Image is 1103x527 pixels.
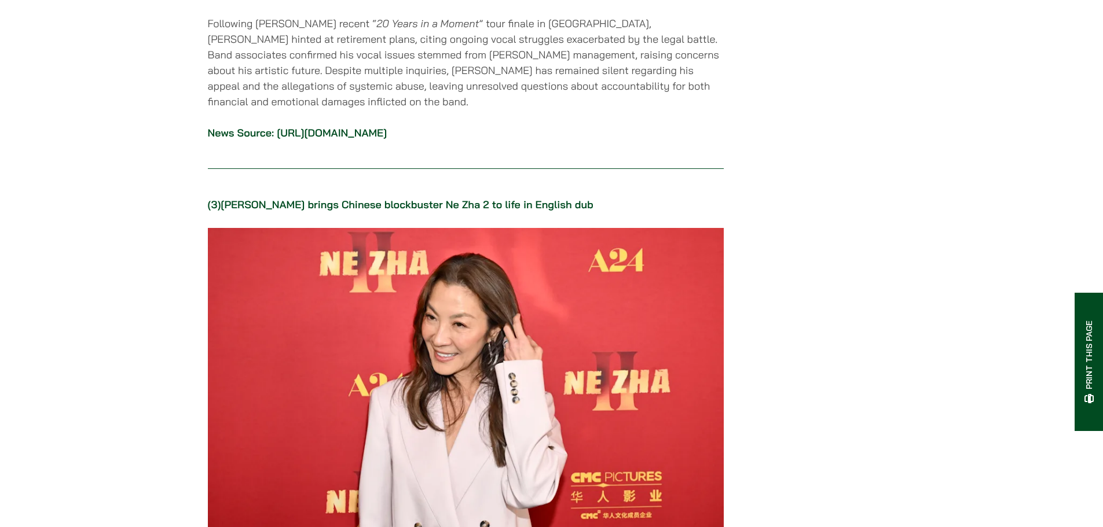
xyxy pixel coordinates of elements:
[376,17,479,30] em: 20 Years in a Moment
[208,16,724,109] p: Following [PERSON_NAME] recent “ ” tour finale in [GEOGRAPHIC_DATA], [PERSON_NAME] hinted at ​​re...
[208,198,593,211] strong: (3)
[221,198,593,211] a: [PERSON_NAME] brings Chinese blockbuster Ne Zha 2 to life in English dub
[208,126,274,139] strong: News Source:
[277,126,387,139] a: [URL][DOMAIN_NAME]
